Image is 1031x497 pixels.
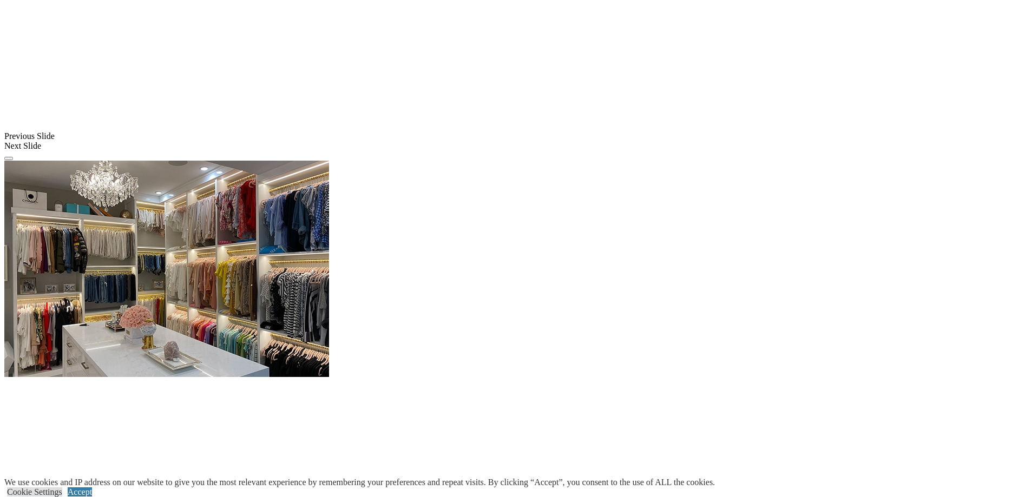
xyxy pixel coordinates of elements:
a: Cookie Settings [7,487,62,496]
img: Banner for mobile view [4,161,329,377]
div: Next Slide [4,141,1027,151]
button: Click here to pause slide show [4,157,13,160]
div: Previous Slide [4,131,1027,141]
a: Accept [68,487,92,496]
div: We use cookies and IP address on our website to give you the most relevant experience by remember... [4,478,715,487]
